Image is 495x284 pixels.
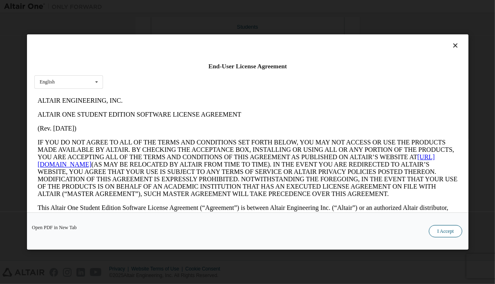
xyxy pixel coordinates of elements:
[428,225,462,237] button: I Accept
[40,79,55,84] div: English
[3,110,423,140] p: This Altair One Student Edition Software License Agreement (“Agreement”) is between Altair Engine...
[32,225,77,230] a: Open PDF in New Tab
[3,45,423,104] p: IF YOU DO NOT AGREE TO ALL OF THE TERMS AND CONDITIONS SET FORTH BELOW, YOU MAY NOT ACCESS OR USE...
[3,31,423,38] p: (Rev. [DATE])
[34,62,461,70] div: End-User License Agreement
[3,17,423,25] p: ALTAIR ONE STUDENT EDITION SOFTWARE LICENSE AGREEMENT
[3,60,401,74] a: [URL][DOMAIN_NAME]
[3,3,423,11] p: ALTAIR ENGINEERING, INC.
